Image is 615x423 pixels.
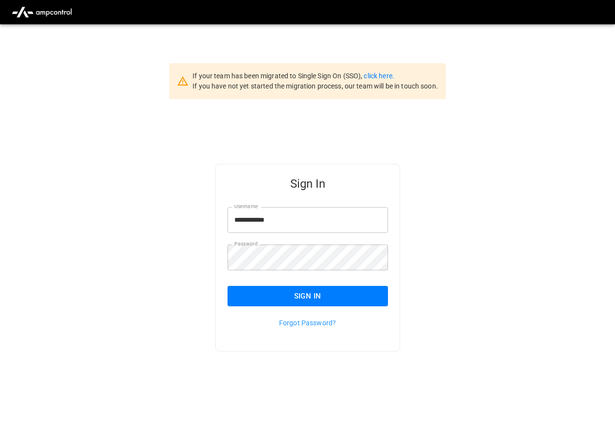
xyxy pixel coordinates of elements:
[8,3,76,21] img: ampcontrol.io logo
[193,72,364,80] span: If your team has been migrated to Single Sign On (SSO),
[228,286,388,306] button: Sign In
[228,176,388,192] h5: Sign In
[234,240,258,248] label: Password
[228,318,388,328] p: Forgot Password?
[364,72,394,80] a: click here.
[234,203,258,211] label: Username
[193,82,438,90] span: If you have not yet started the migration process, our team will be in touch soon.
